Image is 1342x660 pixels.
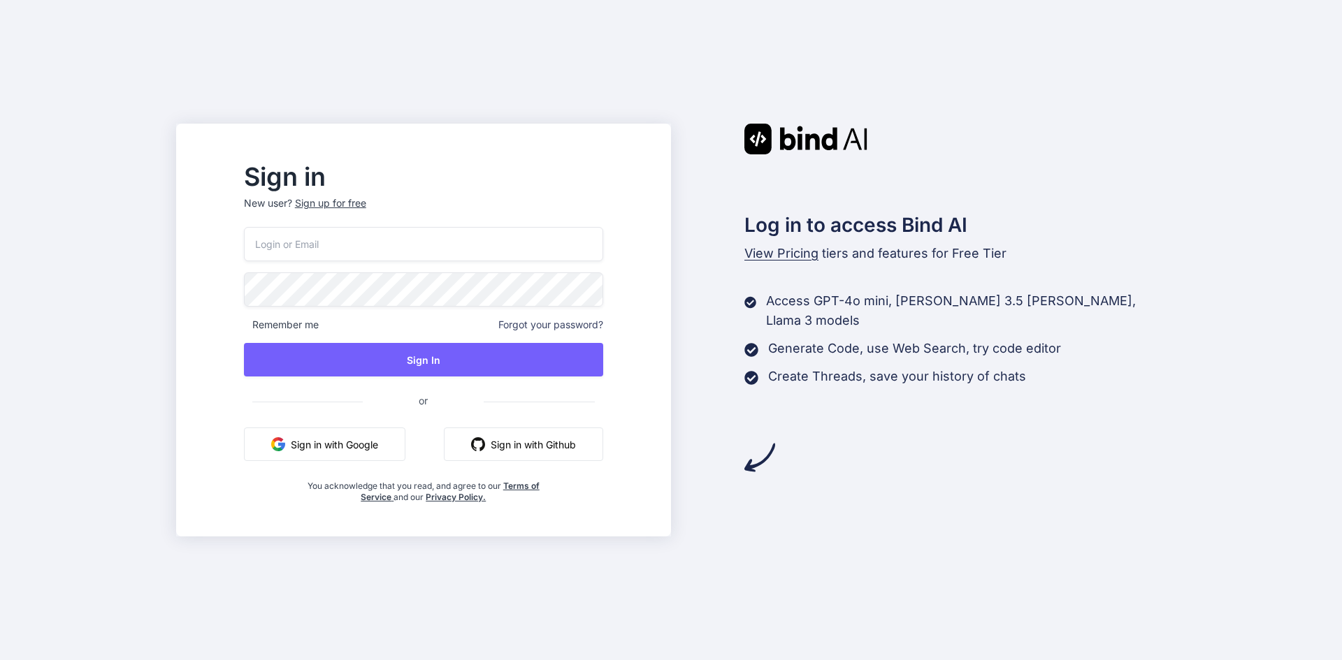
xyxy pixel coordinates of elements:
div: Sign up for free [295,196,366,210]
span: Remember me [244,318,319,332]
button: Sign In [244,343,603,376]
h2: Log in to access Bind AI [744,210,1167,240]
p: Access GPT-4o mini, [PERSON_NAME] 3.5 [PERSON_NAME], Llama 3 models [766,291,1166,330]
span: View Pricing [744,246,818,261]
a: Privacy Policy. [426,492,486,502]
a: Terms of Service [361,481,540,502]
img: github [471,437,485,451]
p: Generate Code, use Web Search, try code editor [768,339,1061,358]
img: Bind AI logo [744,124,867,154]
p: tiers and features for Free Tier [744,244,1167,263]
p: New user? [244,196,603,227]
span: or [363,383,484,418]
input: Login or Email [244,227,603,261]
h2: Sign in [244,166,603,188]
span: Forgot your password? [498,318,603,332]
img: arrow [744,442,775,473]
button: Sign in with Github [444,427,603,461]
p: Create Threads, save your history of chats [768,367,1026,386]
button: Sign in with Google [244,427,405,461]
div: You acknowledge that you read, and agree to our and our [303,472,543,503]
img: google [271,437,285,451]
